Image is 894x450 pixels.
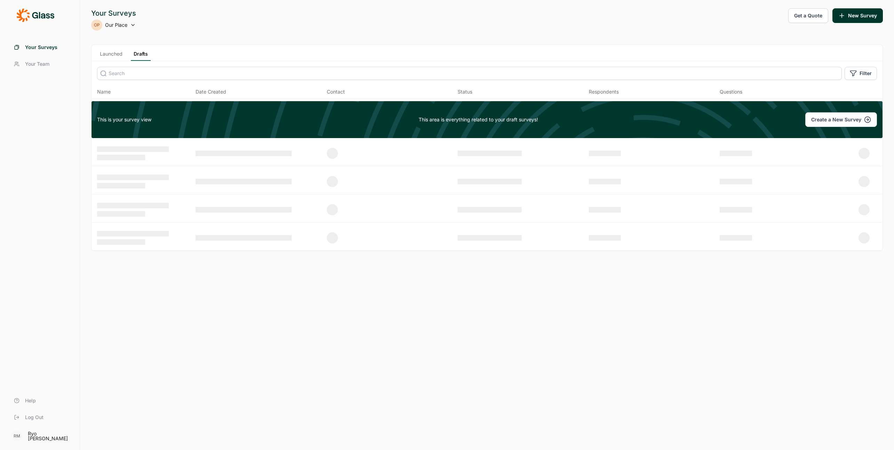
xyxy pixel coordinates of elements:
span: This is your survey view [97,116,151,123]
div: Status [458,88,472,95]
span: Your Team [25,61,49,67]
div: Respondents [589,88,619,95]
div: Your Surveys [91,8,136,18]
a: Launched [97,50,125,61]
button: Get a Quote [788,8,828,23]
button: New Survey [832,8,883,23]
span: Help [25,397,36,404]
div: OP [91,19,102,31]
span: Date Created [196,88,226,95]
div: Ryo [PERSON_NAME] [28,431,71,441]
div: Contact [327,88,345,95]
span: Your Surveys [25,44,57,51]
div: RM [11,431,22,442]
p: This area is everything related to your draft surveys! [419,116,538,123]
a: Drafts [131,50,151,61]
span: Name [97,88,111,95]
span: Log Out [25,414,43,421]
button: Create a New Survey [805,112,877,127]
input: Search [97,67,842,80]
span: Our Place [105,22,127,29]
span: Filter [860,70,872,77]
button: Filter [845,67,877,80]
div: Questions [720,88,742,95]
